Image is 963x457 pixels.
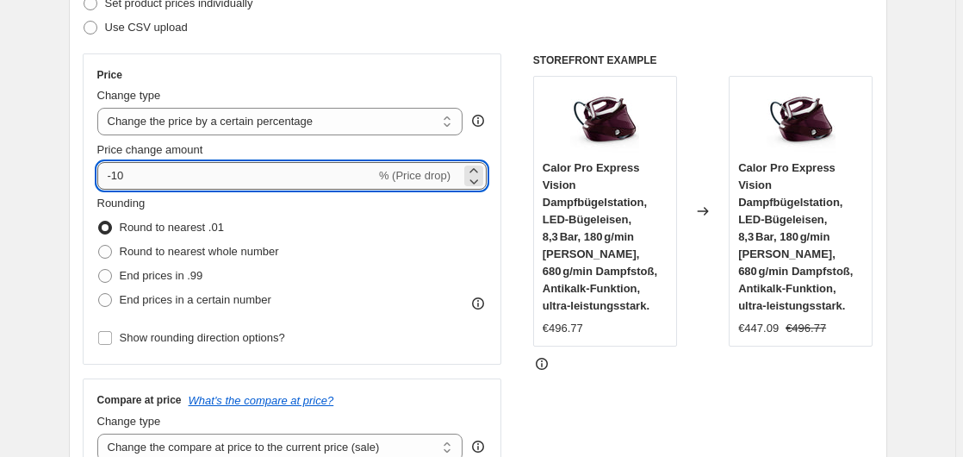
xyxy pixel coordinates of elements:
[97,89,161,102] span: Change type
[97,143,203,156] span: Price change amount
[533,53,873,67] h6: STOREFRONT EXAMPLE
[189,394,334,407] button: What's the compare at price?
[738,320,779,337] div: €447.09
[543,161,657,312] span: Calor Pro Express Vision Dampfbügelstation, LED-Bügeleisen, 8,3 Bar, 180 g/min [PERSON_NAME], 680...
[120,245,279,258] span: Round to nearest whole number
[469,438,487,455] div: help
[97,393,182,407] h3: Compare at price
[379,169,450,182] span: % (Price drop)
[570,85,639,154] img: 61EdTwMfsjL_80x.jpg
[738,161,853,312] span: Calor Pro Express Vision Dampfbügelstation, LED-Bügeleisen, 8,3 Bar, 180 g/min [PERSON_NAME], 680...
[469,112,487,129] div: help
[767,85,836,154] img: 61EdTwMfsjL_80x.jpg
[786,320,826,337] strike: €496.77
[105,21,188,34] span: Use CSV upload
[97,197,146,210] span: Rounding
[120,331,285,344] span: Show rounding direction options?
[120,221,224,234] span: Round to nearest .01
[120,293,271,306] span: End prices in a certain number
[543,320,583,337] div: €496.77
[97,415,161,428] span: Change type
[97,162,376,190] input: -15
[97,68,122,82] h3: Price
[120,269,203,282] span: End prices in .99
